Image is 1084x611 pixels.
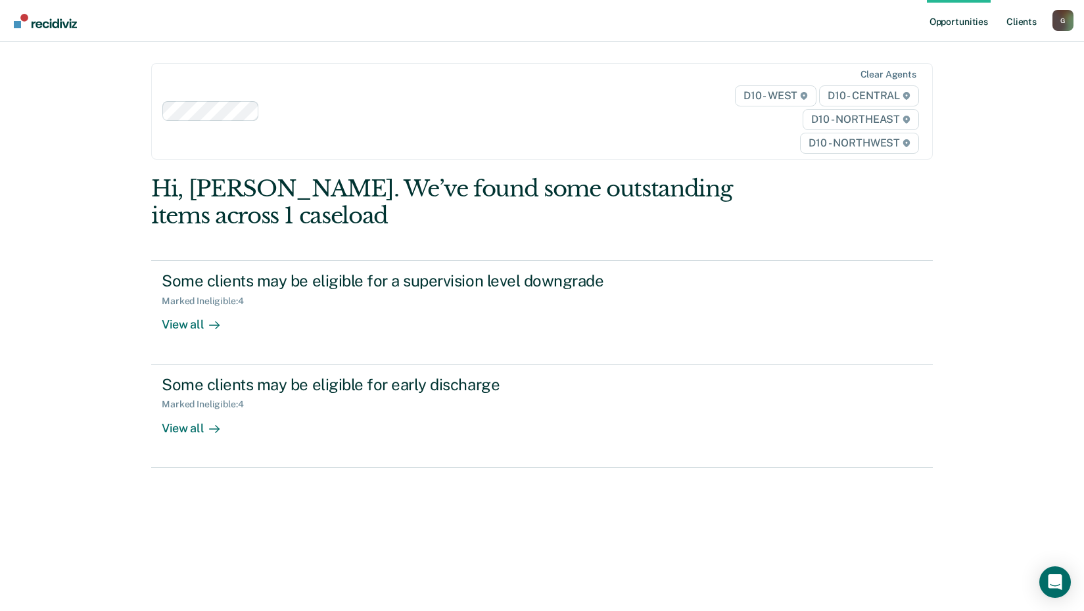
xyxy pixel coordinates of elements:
span: D10 - NORTHEAST [803,109,918,130]
span: D10 - CENTRAL [819,85,919,106]
div: Open Intercom Messenger [1039,566,1071,598]
div: Marked Ineligible : 4 [162,296,254,307]
button: Profile dropdown button [1052,10,1073,31]
div: View all [162,410,235,436]
div: Some clients may be eligible for a supervision level downgrade [162,271,623,290]
span: D10 - NORTHWEST [800,133,918,154]
div: Clear agents [860,69,916,80]
div: View all [162,307,235,332]
a: Some clients may be eligible for a supervision level downgradeMarked Ineligible:4View all [151,260,933,364]
div: G [1052,10,1073,31]
div: Some clients may be eligible for early discharge [162,375,623,394]
div: Marked Ineligible : 4 [162,399,254,410]
div: Hi, [PERSON_NAME]. We’ve found some outstanding items across 1 caseload [151,175,776,229]
a: Some clients may be eligible for early dischargeMarked Ineligible:4View all [151,365,933,468]
span: D10 - WEST [735,85,816,106]
img: Recidiviz [14,14,77,28]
